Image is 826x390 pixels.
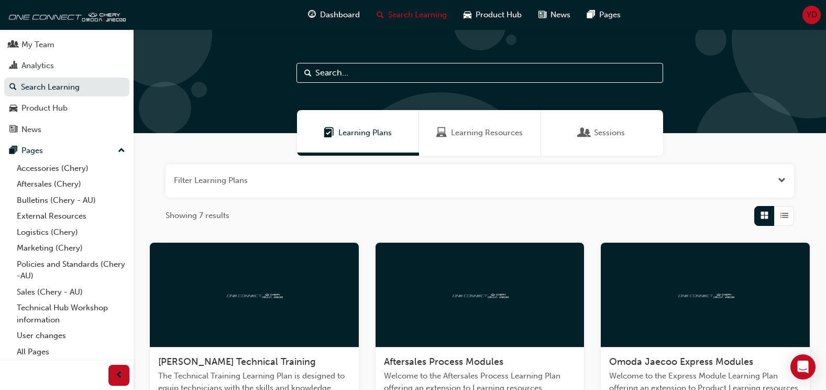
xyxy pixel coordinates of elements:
img: oneconnect [451,289,509,299]
a: Technical Hub Workshop information [13,300,129,328]
span: [PERSON_NAME] Technical Training [158,356,316,367]
span: Sessions [579,127,590,139]
span: pages-icon [9,146,17,156]
img: oneconnect [225,289,283,299]
a: Learning ResourcesLearning Resources [419,110,541,156]
span: pages-icon [587,8,595,21]
span: car-icon [464,8,471,21]
span: news-icon [538,8,546,21]
span: Omoda Jaecoo Express Modules [609,356,753,367]
a: Search Learning [4,78,129,97]
span: Learning Plans [338,127,392,139]
a: Analytics [4,56,129,75]
span: Learning Plans [324,127,334,139]
span: Learning Resources [451,127,523,139]
span: search-icon [9,83,17,92]
a: Bulletins (Chery - AU) [13,192,129,209]
a: Accessories (Chery) [13,160,129,177]
div: My Team [21,39,54,51]
a: Marketing (Chery) [13,240,129,256]
a: Product Hub [4,99,129,118]
a: Policies and Standards (Chery -AU) [13,256,129,284]
span: news-icon [9,125,17,135]
span: List [780,210,788,222]
div: Pages [21,145,43,157]
span: Showing 7 results [166,210,229,222]
span: prev-icon [115,369,123,382]
span: Dashboard [320,9,360,21]
span: up-icon [118,144,125,158]
button: Pages [4,141,129,160]
a: News [4,120,129,139]
a: All Pages [13,344,129,360]
div: Product Hub [21,102,68,114]
a: My Team [4,35,129,55]
span: Grid [761,210,768,222]
div: Open Intercom Messenger [790,354,816,380]
span: people-icon [9,40,17,50]
a: Sales (Chery - AU) [13,284,129,300]
a: search-iconSearch Learning [368,4,455,26]
button: DashboardMy TeamAnalyticsSearch LearningProduct HubNews [4,12,129,141]
span: Aftersales Process Modules [384,356,503,367]
span: Learning Resources [436,127,447,139]
span: Product Hub [476,9,522,21]
img: oneconnect [677,289,734,299]
span: News [550,9,570,21]
span: Search Learning [388,9,447,21]
span: YD [807,9,817,21]
a: User changes [13,328,129,344]
a: SessionsSessions [541,110,663,156]
input: Search... [296,63,663,83]
span: search-icon [377,8,384,21]
span: Search [304,67,312,79]
span: Sessions [594,127,625,139]
button: YD [802,6,821,24]
button: Open the filter [778,175,786,187]
a: Aftersales (Chery) [13,176,129,192]
div: News [21,124,41,136]
span: chart-icon [9,61,17,71]
span: guage-icon [308,8,316,21]
span: Pages [599,9,621,21]
a: pages-iconPages [579,4,629,26]
a: guage-iconDashboard [300,4,368,26]
a: Logistics (Chery) [13,224,129,241]
a: car-iconProduct Hub [455,4,530,26]
img: oneconnect [5,4,126,25]
span: car-icon [9,104,17,113]
a: External Resources [13,208,129,224]
a: Learning PlansLearning Plans [297,110,419,156]
div: Analytics [21,60,54,72]
a: news-iconNews [530,4,579,26]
